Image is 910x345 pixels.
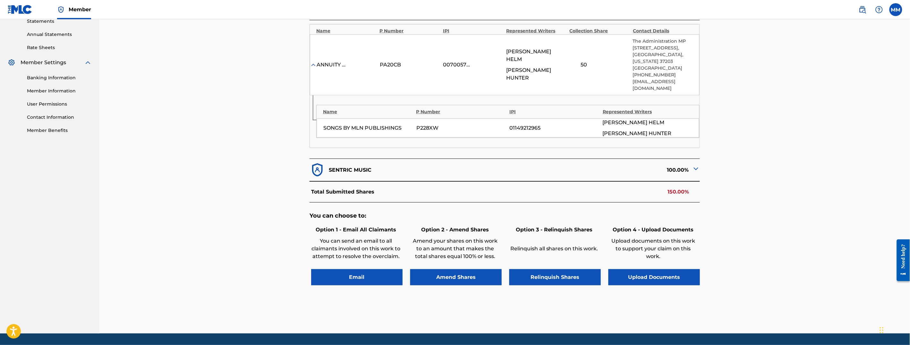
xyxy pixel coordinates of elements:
div: User Menu [889,3,902,16]
a: Annual Statements [27,31,92,38]
p: [EMAIL_ADDRESS][DOMAIN_NAME] [633,78,693,92]
h5: You can choose to: [310,212,700,220]
span: [PERSON_NAME] HELM [506,48,566,63]
p: [STREET_ADDRESS], [633,45,693,51]
a: Public Search [856,3,869,16]
img: MLC Logo [8,5,32,14]
p: [GEOGRAPHIC_DATA] [633,65,693,72]
a: Member Benefits [27,127,92,134]
img: expand-cell-toggle [310,62,317,68]
p: You can send an email to all claimants involved on this work to attempt to resolve the overclaim. [311,237,401,260]
div: 01149212965 [510,124,600,132]
div: Represented Writers [506,28,566,34]
div: P228XW [416,124,506,132]
div: IPI [443,28,503,34]
button: Upload Documents [608,269,700,285]
a: Contact Information [27,114,92,121]
div: Name [323,108,413,115]
button: Amend Shares [410,269,502,285]
p: [GEOGRAPHIC_DATA], [US_STATE] 37203 [633,51,693,65]
h6: Option 1 - Email All Claimants [311,226,401,234]
div: Drag [880,321,884,340]
a: Statements [27,18,92,25]
button: Relinquish Shares [509,269,601,285]
div: Contact Details [633,28,693,34]
img: dfb38c8551f6dcc1ac04.svg [310,162,325,178]
img: expand-cell-toggle [692,165,700,173]
img: help [875,6,883,13]
div: IPI [510,108,600,115]
div: Collection Share [570,28,630,34]
div: Name [316,28,376,34]
iframe: Chat Widget [878,314,910,345]
iframe: Resource Center [892,235,910,286]
span: Member [69,6,91,13]
img: Top Rightsholder [57,6,65,13]
button: Email [311,269,403,285]
div: P Number [416,108,506,115]
h6: Option 3 - Relinquish Shares [509,226,599,234]
p: [PHONE_NUMBER] [633,72,693,78]
div: SONGS BY MLN PUBLISHINGS [323,124,413,132]
img: expand [84,59,92,66]
p: Relinquish all shares on this work. [509,245,599,253]
span: [PERSON_NAME] HELM [603,119,665,126]
div: Represented Writers [603,108,693,115]
span: [PERSON_NAME] HUNTER [603,130,672,137]
p: SENTRIC MUSIC [329,166,372,174]
a: Member Information [27,88,92,94]
img: search [859,6,866,13]
h6: Option 4 - Upload Documents [608,226,698,234]
p: Upload documents on this work to support your claim on this work. [608,237,698,260]
div: Help [873,3,886,16]
p: 150.00% [668,188,689,196]
p: Total Submitted Shares [311,188,374,196]
img: Member Settings [8,59,15,66]
div: 100.00% [505,162,700,178]
a: Banking Information [27,74,92,81]
h6: Option 2 - Amend Shares [410,226,500,234]
p: Amend your shares on this work to an amount that makes the total shares equal 100% or less. [410,237,500,260]
p: The Administration MP [633,38,693,45]
a: Rate Sheets [27,44,92,51]
span: [PERSON_NAME] HUNTER [506,66,566,82]
div: P Number [380,28,440,34]
span: Member Settings [21,59,66,66]
a: User Permissions [27,101,92,108]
